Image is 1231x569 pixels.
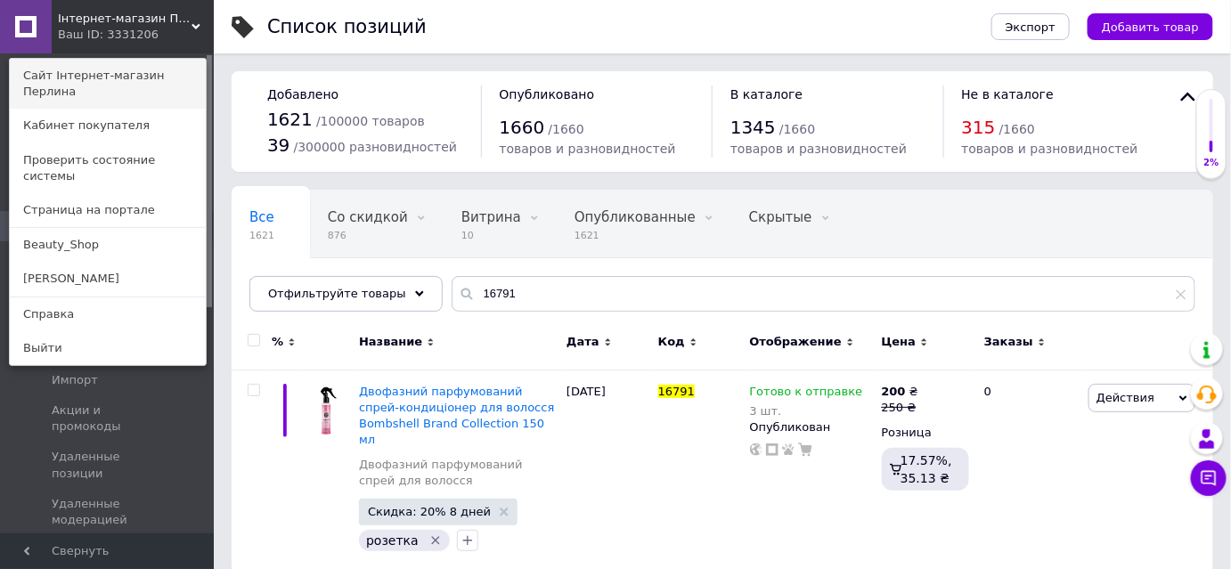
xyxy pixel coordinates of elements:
[575,229,696,242] span: 1621
[991,13,1070,40] button: Экспорт
[461,209,521,225] span: Витрина
[750,419,873,435] div: Опубликован
[267,87,338,102] span: Добавлено
[10,331,206,365] a: Выйти
[10,228,206,262] a: Beauty_Shop
[882,425,969,441] div: Розница
[549,122,584,136] span: / 1660
[294,140,458,154] span: / 300000 разновидностей
[52,402,165,435] span: Акции и промокоды
[1197,157,1226,169] div: 2%
[10,262,206,296] a: [PERSON_NAME]
[316,114,425,128] span: / 100000 товаров
[52,496,165,528] span: Удаленные модерацией
[750,334,842,350] span: Отображение
[962,142,1138,156] span: товаров и разновидностей
[328,229,408,242] span: 876
[10,193,206,227] a: Страница на портале
[359,385,554,447] a: Двофазний парфумований спрей-кондиціонер для волосся Bombshell Brand Collection 150 мл
[303,384,350,438] img: Двофазний парфумований спрей-кондиціонер для волосся Bombshell Brand Collection 150 мл
[901,453,952,485] span: 17.57%, 35.13 ₴
[10,109,206,142] a: Кабинет покупателя
[1096,391,1154,404] span: Действия
[750,404,863,418] div: 3 шт.
[1191,460,1227,496] button: Чат с покупателем
[452,276,1195,312] input: Поиск по названию позиции, артикулу и поисковым запросам
[10,59,206,109] a: Сайт Інтернет-магазин Перлина
[366,533,419,548] span: розетка
[328,209,408,225] span: Со скидкой
[368,506,491,517] span: Скидка: 20% 8 дней
[359,457,558,489] a: Двофазний парфумований спрей для волосся
[567,334,599,350] span: Дата
[730,117,776,138] span: 1345
[267,109,313,130] span: 1621
[58,11,192,27] span: Інтернет-магазин Перлина
[882,385,906,398] b: 200
[1102,20,1199,34] span: Добавить товар
[10,143,206,193] a: Проверить состояние системы
[882,400,918,416] div: 250 ₴
[500,142,676,156] span: товаров и разновидностей
[984,334,1033,350] span: Заказы
[1088,13,1213,40] button: Добавить товар
[575,209,696,225] span: Опубликованные
[658,385,695,398] span: 16791
[461,229,521,242] span: 10
[52,372,98,388] span: Импорт
[779,122,815,136] span: / 1660
[658,334,685,350] span: Код
[750,385,863,403] span: Готово к отправке
[267,134,289,156] span: 39
[500,117,545,138] span: 1660
[730,87,803,102] span: В каталоге
[10,297,206,331] a: Справка
[428,533,443,548] svg: Удалить метку
[730,142,907,156] span: товаров и разновидностей
[882,384,918,400] div: ₴
[882,334,917,350] span: Цена
[249,277,390,293] span: [GEOGRAPHIC_DATA]
[58,27,133,43] div: Ваш ID: 3331206
[359,334,422,350] span: Название
[999,122,1035,136] span: / 1660
[272,334,283,350] span: %
[749,209,812,225] span: Скрытые
[268,287,406,300] span: Отфильтруйте товары
[962,87,1055,102] span: Не в каталоге
[249,209,274,225] span: Все
[267,18,427,37] div: Список позиций
[500,87,595,102] span: Опубликовано
[1006,20,1056,34] span: Экспорт
[249,229,274,242] span: 1621
[52,449,165,481] span: Удаленные позиции
[962,117,996,138] span: 315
